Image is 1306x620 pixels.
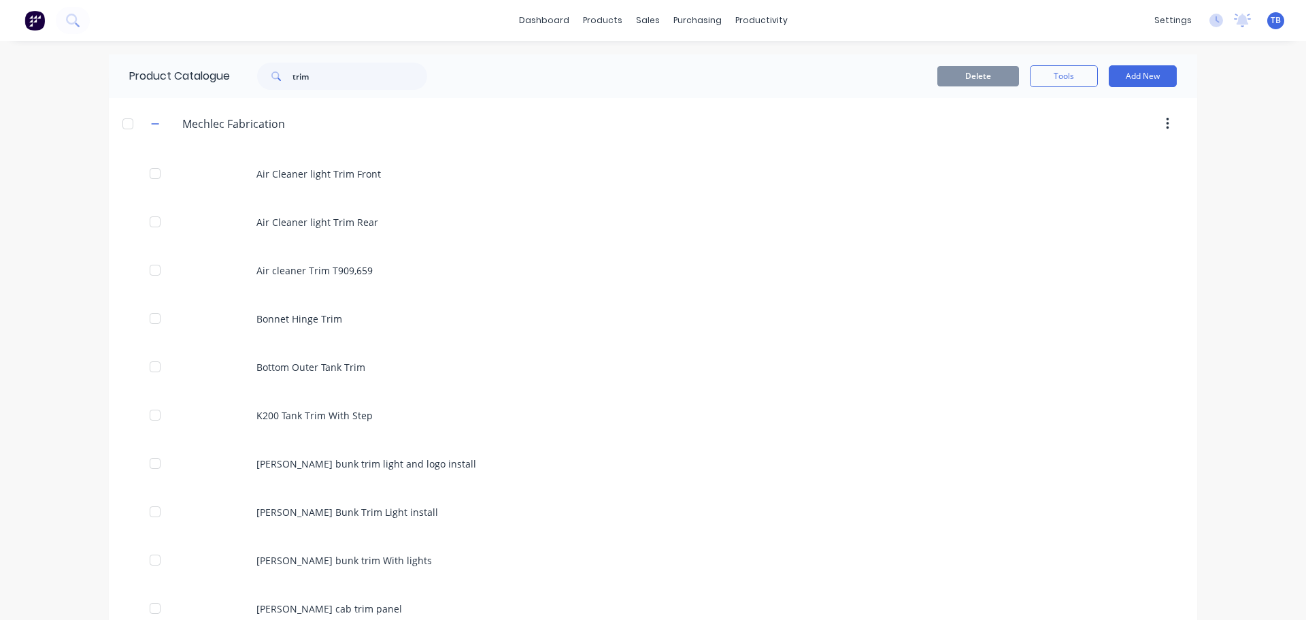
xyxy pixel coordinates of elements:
[729,10,794,31] div: productivity
[109,536,1197,585] div: [PERSON_NAME] bunk trim With lights
[667,10,729,31] div: purchasing
[109,54,230,98] div: Product Catalogue
[109,295,1197,343] div: Bonnet Hinge Trim
[629,10,667,31] div: sales
[109,488,1197,536] div: [PERSON_NAME] Bunk Trim Light install
[109,198,1197,246] div: Air Cleaner light Trim Rear
[1109,65,1177,87] button: Add New
[1271,14,1281,27] span: TB
[109,440,1197,488] div: [PERSON_NAME] bunk trim light and logo install
[109,391,1197,440] div: K200 Tank Trim With Step
[109,246,1197,295] div: Air cleaner Trim T909,659
[512,10,576,31] a: dashboard
[109,150,1197,198] div: Air Cleaner light Trim Front
[576,10,629,31] div: products
[24,10,45,31] img: Factory
[182,116,344,132] input: Enter category name
[1148,10,1199,31] div: settings
[292,63,427,90] input: Search...
[1030,65,1098,87] button: Tools
[109,343,1197,391] div: Bottom Outer Tank Trim
[937,66,1019,86] button: Delete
